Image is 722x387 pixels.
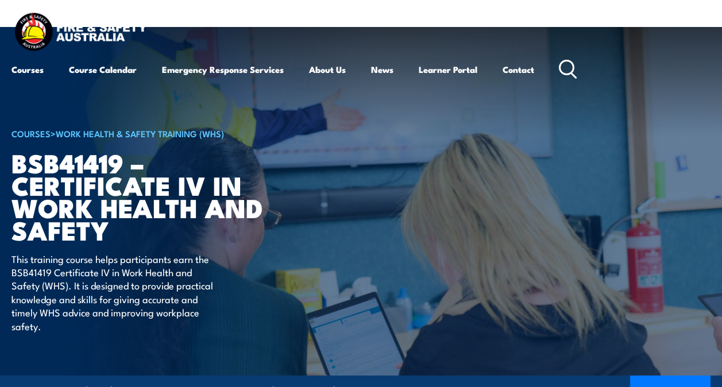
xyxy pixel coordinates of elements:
[371,56,393,83] a: News
[11,126,295,140] h6: >
[69,56,137,83] a: Course Calendar
[309,56,346,83] a: About Us
[11,56,44,83] a: Courses
[11,151,295,241] h1: BSB41419 – Certificate IV in Work Health and Safety
[419,56,477,83] a: Learner Portal
[162,56,284,83] a: Emergency Response Services
[56,127,224,140] a: Work Health & Safety Training (WHS)
[503,56,534,83] a: Contact
[11,127,51,140] a: COURSES
[11,252,221,332] p: This training course helps participants earn the BSB41419 Certificate IV in Work Health and Safet...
